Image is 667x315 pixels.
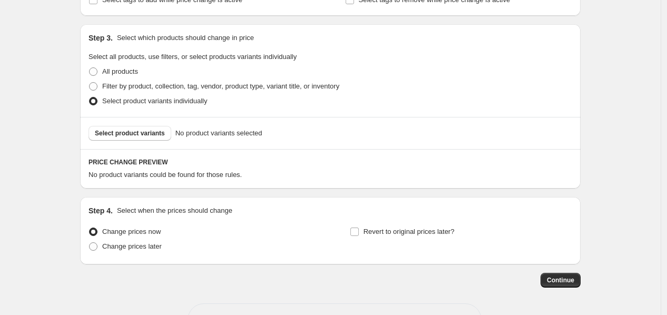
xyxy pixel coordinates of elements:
[102,228,161,235] span: Change prices now
[89,126,171,141] button: Select product variants
[541,273,581,288] button: Continue
[102,67,138,75] span: All products
[89,33,113,43] h2: Step 3.
[175,128,262,139] span: No product variants selected
[89,171,242,179] span: No product variants could be found for those rules.
[364,228,455,235] span: Revert to original prices later?
[89,158,572,166] h6: PRICE CHANGE PREVIEW
[547,276,574,284] span: Continue
[102,97,207,105] span: Select product variants individually
[102,242,162,250] span: Change prices later
[102,82,339,90] span: Filter by product, collection, tag, vendor, product type, variant title, or inventory
[95,129,165,137] span: Select product variants
[89,205,113,216] h2: Step 4.
[117,33,254,43] p: Select which products should change in price
[89,53,297,61] span: Select all products, use filters, or select products variants individually
[117,205,232,216] p: Select when the prices should change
